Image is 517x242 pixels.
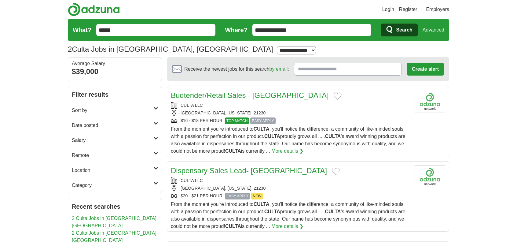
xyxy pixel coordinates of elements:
h2: Remote [72,152,153,159]
h2: Salary [72,137,153,144]
a: More details ❯ [271,147,303,155]
div: $39,000 [72,66,158,77]
a: Employers [426,6,449,13]
div: Average Salary [72,61,158,66]
button: Search [381,24,417,36]
strong: CULTA [264,134,280,139]
span: Receive the newest jobs for this search : [184,65,289,73]
a: Login [382,6,394,13]
strong: CULTA [225,224,241,229]
a: Location [68,163,162,178]
button: Create alert [407,63,444,76]
a: Remote [68,148,162,163]
a: by email [269,66,288,72]
span: NEW [251,193,263,199]
strong: CULTA [254,126,269,132]
div: $16 - $18 PER HOUR [171,117,410,124]
img: Company logo [415,90,445,113]
span: TOP MATCH [225,117,249,124]
h2: Location [72,167,153,174]
a: Dispensary Sales Lead- [GEOGRAPHIC_DATA] [171,166,327,175]
a: Register [399,6,417,13]
div: [GEOGRAPHIC_DATA], [US_STATE], 21230 [171,110,410,116]
div: [GEOGRAPHIC_DATA], [US_STATE], 21230 [171,185,410,192]
label: Where? [225,25,248,35]
a: Budtender/Retail Sales - [GEOGRAPHIC_DATA] [171,91,329,99]
img: Adzuna logo [68,2,120,16]
div: CULTA LLC [171,102,410,109]
span: EASY APPLY [250,117,275,124]
h2: Date posted [72,122,153,129]
h2: Recent searches [72,202,158,211]
a: Category [68,178,162,193]
strong: CULTA [325,209,341,214]
span: From the moment you're introduced to , you'll notice the difference: a community of like-minded s... [171,202,405,229]
button: Add to favorite jobs [332,168,340,175]
strong: CULTA [325,134,341,139]
strong: CULTA [264,209,280,214]
h1: Culta Jobs in [GEOGRAPHIC_DATA], [GEOGRAPHIC_DATA] [68,45,273,53]
a: 2 Culta Jobs in [GEOGRAPHIC_DATA], [GEOGRAPHIC_DATA] [72,216,158,228]
span: 2 [68,44,72,55]
a: Date posted [68,118,162,133]
span: EASY APPLY [225,193,250,199]
a: Sort by [68,103,162,118]
span: Search [396,24,412,36]
h2: Category [72,182,153,189]
span: From the moment you're introduced to , you'll notice the difference: a community of like-minded s... [171,126,405,154]
strong: CULTA [254,202,269,207]
h2: Sort by [72,107,153,114]
a: More details ❯ [271,223,303,230]
div: CULTA LLC [171,177,410,184]
button: Add to favorite jobs [334,92,342,100]
strong: CULTA [225,148,241,154]
div: $20 - $21 PER HOUR [171,193,410,199]
img: Company logo [415,165,445,188]
a: Salary [68,133,162,148]
a: Advanced [423,24,444,36]
label: What? [73,25,91,35]
h2: Filter results [68,86,162,103]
